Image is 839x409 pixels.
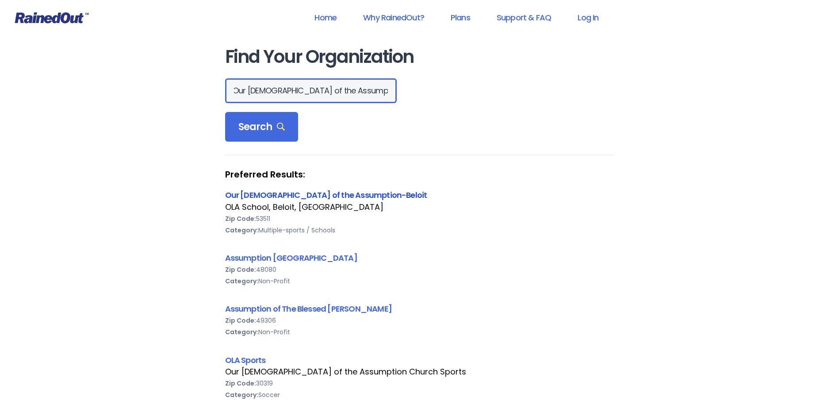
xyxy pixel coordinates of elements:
div: Assumption of The Blessed [PERSON_NAME] [225,303,614,315]
div: OLA Sports [225,354,614,366]
div: Our [DEMOGRAPHIC_DATA] of the Assumption-Beloit [225,189,614,201]
div: OLA School, Beloit, [GEOGRAPHIC_DATA] [225,201,614,213]
div: Our [DEMOGRAPHIC_DATA] of the Assumption Church Sports [225,366,614,378]
div: Assumption [GEOGRAPHIC_DATA] [225,252,614,264]
div: Multiple-sports / Schools [225,224,614,236]
b: Zip Code: [225,379,256,388]
a: OLA Sports [225,355,266,366]
span: Search [238,121,285,133]
h1: Find Your Organization [225,47,614,67]
a: Assumption of The Blessed [PERSON_NAME] [225,303,392,314]
strong: Preferred Results: [225,169,614,180]
input: Search Orgs… [225,78,397,103]
div: Search [225,112,299,142]
div: Non-Profit [225,326,614,338]
b: Zip Code: [225,265,256,274]
b: Category: [225,226,258,235]
b: Zip Code: [225,316,256,325]
div: Non-Profit [225,275,614,287]
a: Why RainedOut? [352,8,436,27]
div: 48080 [225,264,614,275]
a: Plans [439,8,482,27]
b: Category: [225,328,258,336]
a: Assumption [GEOGRAPHIC_DATA] [225,252,357,263]
b: Zip Code: [225,214,256,223]
div: Soccer [225,389,614,401]
div: 53511 [225,213,614,224]
a: Home [303,8,348,27]
b: Category: [225,277,258,286]
a: Our [DEMOGRAPHIC_DATA] of the Assumption-Beloit [225,189,427,201]
a: Support & FAQ [485,8,563,27]
a: Log In [566,8,610,27]
div: 30319 [225,378,614,389]
div: 49306 [225,315,614,326]
b: Category: [225,390,258,399]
